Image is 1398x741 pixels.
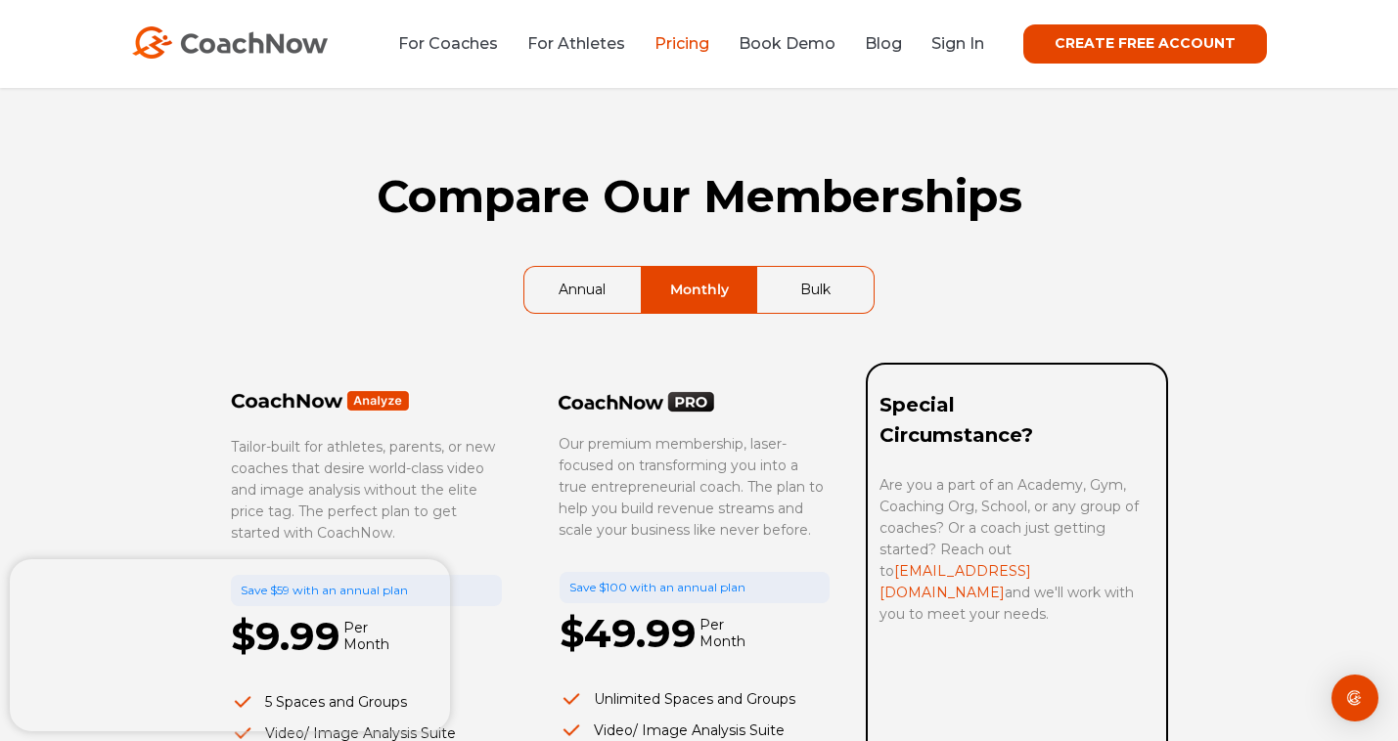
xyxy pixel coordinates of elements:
p: Our premium membership, laser-focused on transforming you into a true entrepreneurial coach. The ... [559,433,829,541]
li: Video/ Image Analysis Suite [560,719,830,741]
a: [EMAIL_ADDRESS][DOMAIN_NAME] [879,562,1031,601]
div: Save $100 with an annual plan [560,572,830,603]
a: Bulk [757,267,874,313]
div: Open Intercom Messenger [1331,675,1378,721]
p: Tailor-built for athletes, parents, or new coaches that desire world-class video and image analys... [231,436,502,544]
h1: Compare Our Memberships [230,170,1169,223]
a: Pricing [654,34,709,53]
img: Pro Logo Black [559,391,715,413]
span: Per Month [697,617,745,650]
li: Unlimited Spaces and Groups [560,688,830,710]
img: Frame [231,390,410,412]
a: Book Demo [739,34,835,53]
a: Sign In [931,34,984,53]
a: Blog [865,34,902,53]
strong: Special Circumstance? [879,393,1033,447]
a: Annual [524,267,641,313]
a: For Coaches [398,34,498,53]
a: For Athletes [527,34,625,53]
a: Monthly [642,267,757,313]
iframe: Popup CTA [10,559,450,731]
p: Are you a part of an Academy, Gym, Coaching Org, School, or any group of coaches? Or a coach just... [879,474,1150,625]
a: CREATE FREE ACCOUNT [1023,24,1267,64]
p: $49.99 [560,603,697,664]
img: CoachNow Logo [132,26,328,59]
